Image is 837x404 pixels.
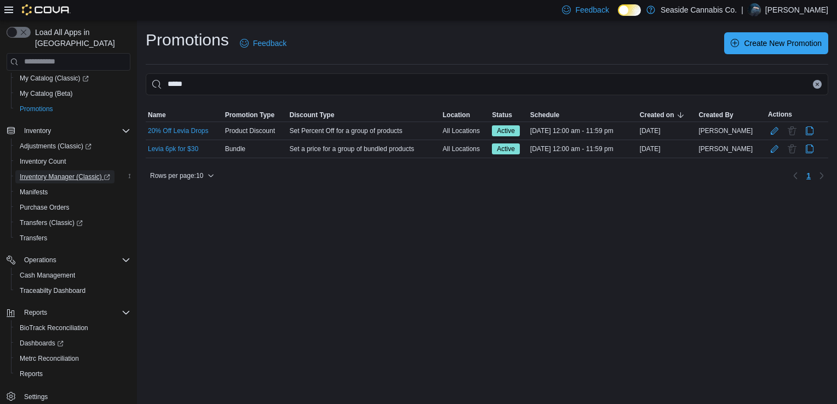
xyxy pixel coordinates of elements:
[15,352,130,365] span: Metrc Reconciliation
[20,253,61,267] button: Operations
[698,111,733,119] span: Created By
[748,3,761,16] div: Ryan Friend
[806,170,811,181] span: 1
[802,167,815,184] ul: Pagination for table:
[225,126,275,135] span: Product Discount
[443,145,480,153] span: All Locations
[786,142,799,155] button: Delete Promotion
[11,351,135,366] button: Metrc Reconciliation
[288,124,440,137] div: Set Percent Off for a group of products
[288,108,440,122] button: Discount Type
[24,126,51,135] span: Inventory
[146,108,223,122] button: Name
[15,140,96,153] a: Adjustments (Classic)
[223,108,288,122] button: Promotion Type
[11,71,135,86] a: My Catalog (Classic)
[146,29,229,51] h1: Promotions
[15,337,68,350] a: Dashboards
[20,74,89,83] span: My Catalog (Classic)
[15,201,130,214] span: Purchase Orders
[11,366,135,382] button: Reports
[661,3,737,16] p: Seaside Cannabis Co.
[638,124,697,137] div: [DATE]
[20,306,130,319] span: Reports
[497,126,515,136] span: Active
[11,336,135,351] a: Dashboards
[11,215,135,230] a: Transfers (Classic)
[741,3,743,16] p: |
[20,339,64,348] span: Dashboards
[698,145,753,153] span: [PERSON_NAME]
[530,126,614,135] span: [DATE] 12:00 am - 11:59 pm
[15,232,51,245] a: Transfers
[20,124,130,137] span: Inventory
[15,216,130,229] span: Transfers (Classic)
[2,388,135,404] button: Settings
[148,111,166,119] span: Name
[15,186,130,199] span: Manifests
[440,108,490,122] button: Location
[15,367,130,380] span: Reports
[11,283,135,298] button: Traceabilty Dashboard
[225,145,245,153] span: Bundle
[640,111,674,119] span: Created on
[20,157,66,166] span: Inventory Count
[290,111,335,119] span: Discount Type
[15,72,130,85] span: My Catalog (Classic)
[20,253,130,267] span: Operations
[786,124,799,137] button: Delete Promotion
[20,203,70,212] span: Purchase Orders
[2,252,135,268] button: Operations
[20,389,130,403] span: Settings
[15,155,71,168] a: Inventory Count
[20,286,85,295] span: Traceabilty Dashboard
[20,105,53,113] span: Promotions
[530,111,559,119] span: Schedule
[492,111,512,119] span: Status
[15,352,83,365] a: Metrc Reconciliation
[20,324,88,332] span: BioTrack Reconciliation
[20,234,47,243] span: Transfers
[443,111,470,119] span: Location
[24,393,48,401] span: Settings
[15,321,93,334] a: BioTrack Reconciliation
[15,102,130,116] span: Promotions
[2,123,135,138] button: Inventory
[789,169,802,182] button: Previous page
[813,80,822,89] button: Clear input
[803,142,816,155] button: Clone Promotion
[11,86,135,101] button: My Catalog (Beta)
[815,169,828,182] button: Next page
[11,169,135,184] a: Inventory Manager (Classic)
[15,321,130,334] span: BioTrack Reconciliation
[443,126,480,135] span: All Locations
[15,284,90,297] a: Traceabilty Dashboard
[20,172,110,181] span: Inventory Manager (Classic)
[15,284,130,297] span: Traceabilty Dashboard
[492,125,520,136] span: Active
[24,256,56,264] span: Operations
[11,230,135,246] button: Transfers
[724,32,828,54] button: Create New Promotion
[20,390,52,403] a: Settings
[20,89,73,98] span: My Catalog (Beta)
[15,170,114,183] a: Inventory Manager (Classic)
[22,4,71,15] img: Cova
[15,269,79,282] a: Cash Management
[696,108,766,122] button: Created By
[148,145,198,153] a: Levia 6pk for $30
[789,167,828,184] nav: Pagination for table:
[638,108,697,122] button: Created on
[698,126,753,135] span: [PERSON_NAME]
[20,370,43,378] span: Reports
[288,142,440,155] div: Set a price for a group of bundled products
[575,4,609,15] span: Feedback
[20,354,79,363] span: Metrc Reconciliation
[11,184,135,200] button: Manifests
[20,306,51,319] button: Reports
[20,218,83,227] span: Transfers (Classic)
[11,320,135,336] button: BioTrack Reconciliation
[15,170,130,183] span: Inventory Manager (Classic)
[15,87,130,100] span: My Catalog (Beta)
